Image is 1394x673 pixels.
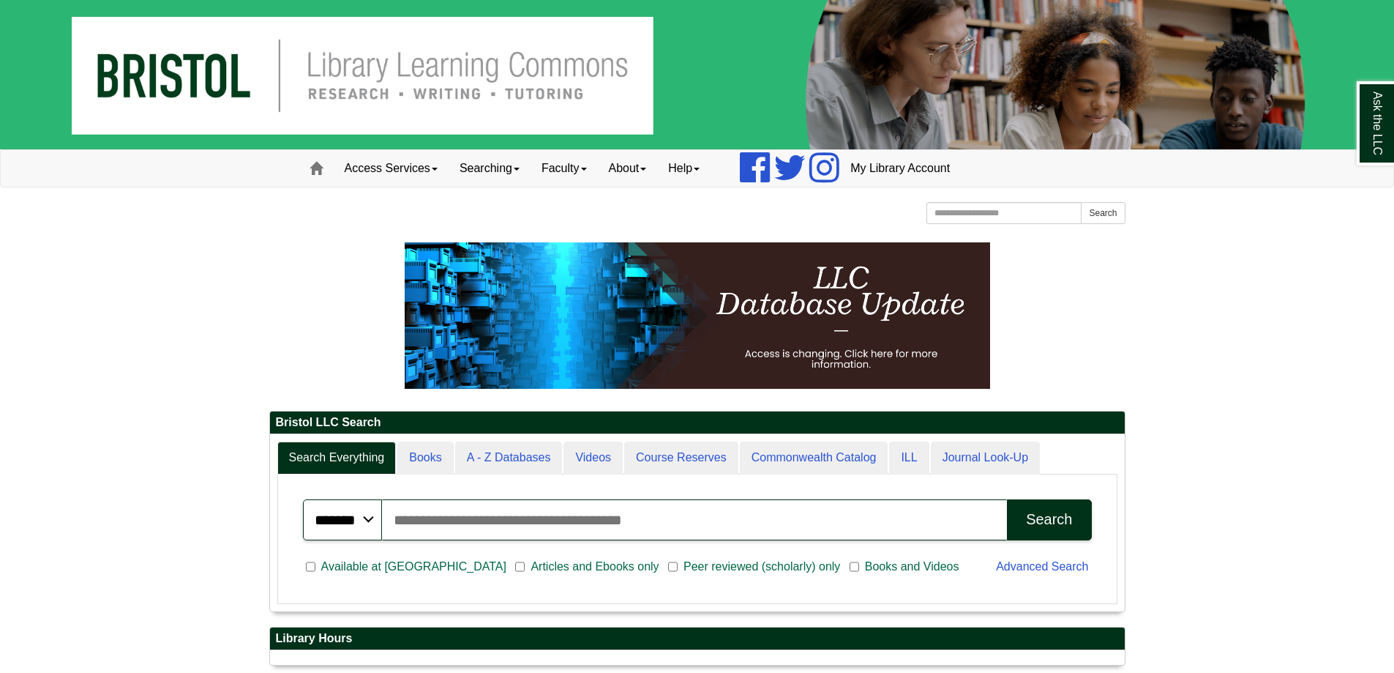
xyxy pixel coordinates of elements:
a: Access Services [334,150,449,187]
button: Search [1007,499,1091,540]
span: Available at [GEOGRAPHIC_DATA] [315,558,512,576]
a: Searching [449,150,531,187]
a: Commonwealth Catalog [740,442,888,475]
img: HTML tutorial [405,242,990,389]
input: Books and Videos [850,560,859,573]
a: Journal Look-Up [931,442,1040,475]
a: Advanced Search [996,560,1088,573]
a: ILL [889,442,929,475]
a: My Library Account [839,150,961,187]
a: A - Z Databases [455,442,563,475]
input: Articles and Ebooks only [515,560,525,573]
a: Course Reserves [624,442,738,475]
a: About [598,150,658,187]
a: Books [397,442,453,475]
a: Search Everything [277,442,397,475]
div: Search [1026,511,1072,528]
input: Peer reviewed (scholarly) only [668,560,678,573]
span: Articles and Ebooks only [525,558,664,576]
button: Search [1081,202,1125,224]
h2: Library Hours [270,628,1125,650]
input: Available at [GEOGRAPHIC_DATA] [306,560,315,573]
a: Help [657,150,711,187]
a: Faculty [531,150,598,187]
a: Videos [563,442,623,475]
span: Books and Videos [859,558,965,576]
h2: Bristol LLC Search [270,412,1125,434]
span: Peer reviewed (scholarly) only [678,558,846,576]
